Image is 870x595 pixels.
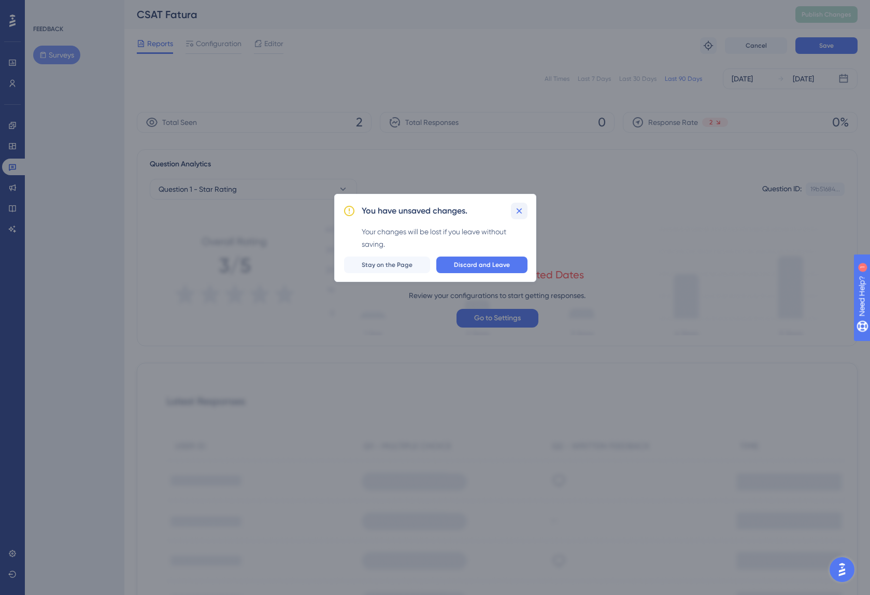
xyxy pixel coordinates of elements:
h2: You have unsaved changes. [362,205,467,217]
span: Need Help? [24,3,65,15]
span: Stay on the Page [362,261,412,269]
span: Discard and Leave [454,261,510,269]
iframe: UserGuiding AI Assistant Launcher [826,554,858,585]
div: Your changes will be lost if you leave without saving. [362,225,527,250]
div: 1 [72,5,75,13]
